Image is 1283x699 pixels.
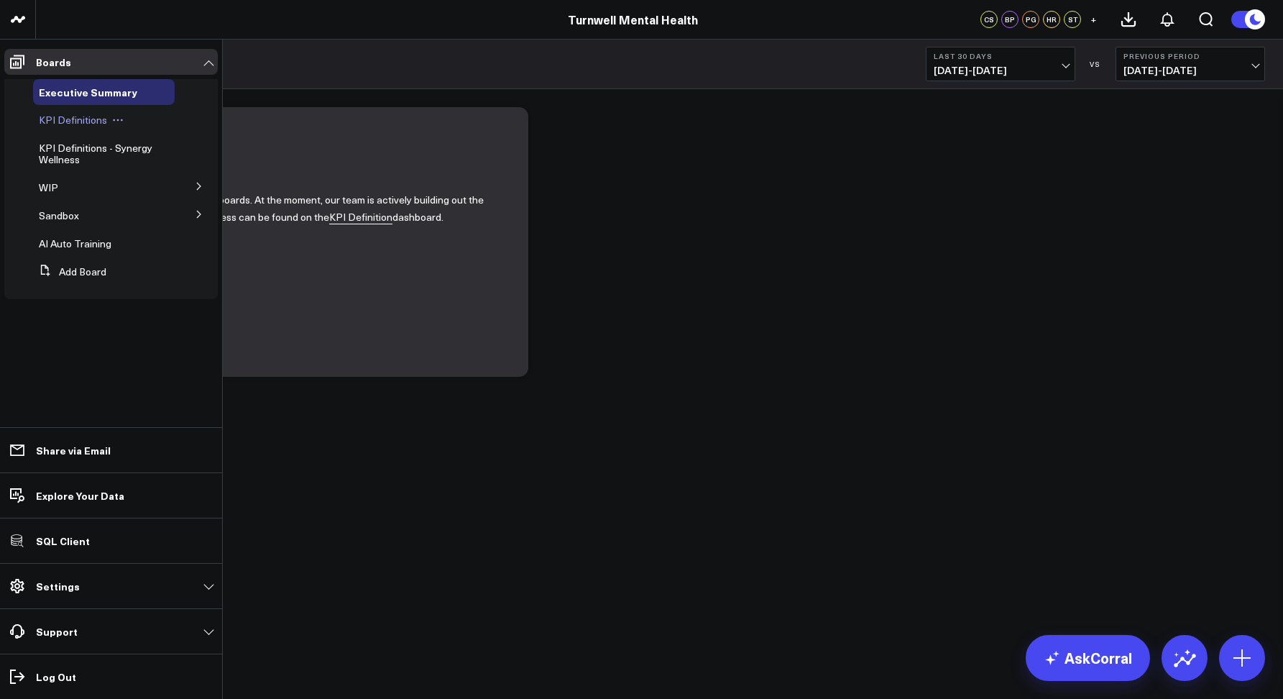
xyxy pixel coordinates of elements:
[934,65,1067,76] span: [DATE] - [DATE]
[65,191,507,227] p: Welcome to your CorralData dashboards. At the moment, our team is actively building out the Turnw...
[36,580,80,592] p: Settings
[39,210,79,221] a: Sandbox
[980,11,998,28] div: CS
[39,141,152,166] span: KPI Definitions - Synergy Wellness
[36,535,90,547] p: SQL Client
[1123,52,1257,60] b: Previous Period
[39,85,137,99] span: Executive Summary
[36,671,76,682] p: Log Out
[4,528,218,554] a: SQL Client
[1085,11,1102,28] button: +
[39,113,107,127] span: KPI Definitions
[36,444,111,456] p: Share via Email
[1022,11,1039,28] div: PG
[1064,11,1081,28] div: ST
[934,52,1067,60] b: Last 30 Days
[1123,65,1257,76] span: [DATE] - [DATE]
[65,138,507,173] p: Hi Turnwell team!
[1116,47,1265,81] button: Previous Period[DATE]-[DATE]
[1090,14,1097,24] span: +
[39,238,111,250] a: AI Auto Training
[33,259,106,285] button: Add Board
[1043,11,1060,28] div: HR
[36,490,124,501] p: Explore Your Data
[36,56,71,68] p: Boards
[1082,60,1108,68] div: VS
[4,664,218,690] a: Log Out
[39,142,158,165] a: KPI Definitions - Synergy Wellness
[39,237,111,250] span: AI Auto Training
[1001,11,1018,28] div: BP
[39,181,58,194] span: WIP
[39,182,58,193] a: WIP
[926,47,1075,81] button: Last 30 Days[DATE]-[DATE]
[39,86,137,98] a: Executive Summary
[568,12,698,27] a: Turnwell Mental Health
[36,626,78,637] p: Support
[39,209,79,222] span: Sandbox
[39,114,107,126] a: KPI Definitions
[329,210,392,224] a: KPI Definition
[1026,635,1150,681] a: AskCorral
